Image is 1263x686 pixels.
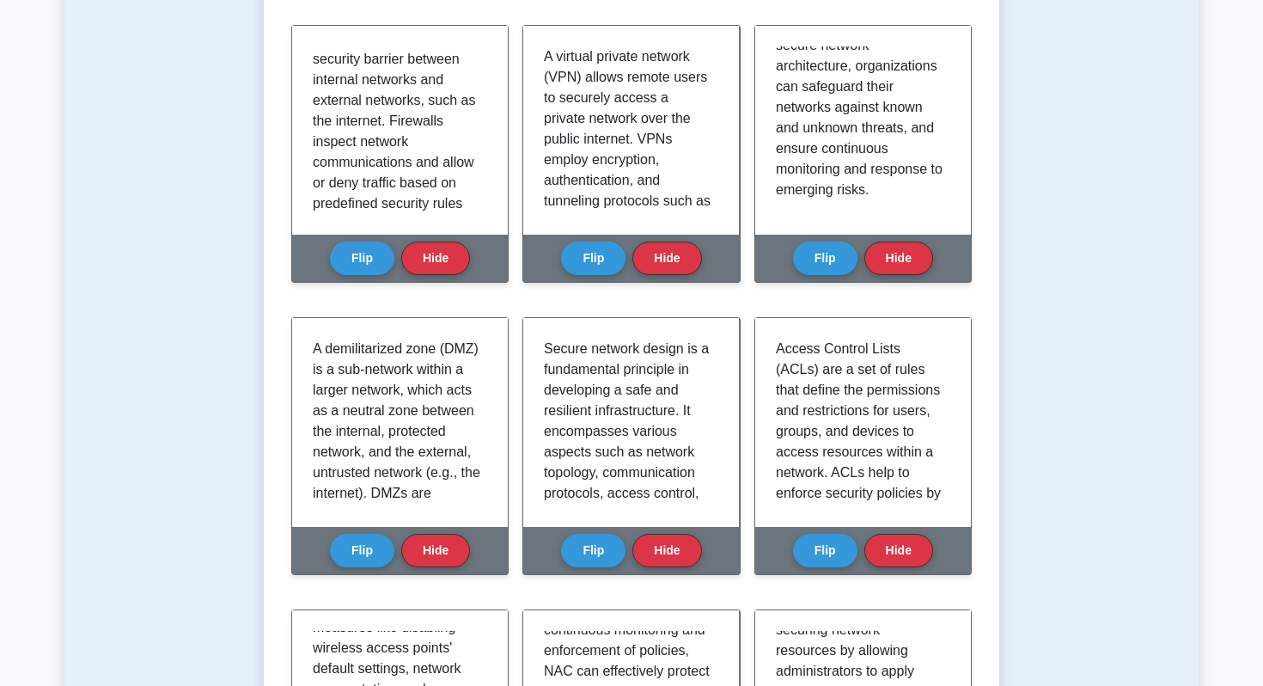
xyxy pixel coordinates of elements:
[330,242,394,275] button: Flip
[793,242,857,275] button: Flip
[632,242,701,275] button: Hide
[864,534,933,567] button: Hide
[632,534,701,567] button: Hide
[561,242,625,275] button: Flip
[544,46,711,583] p: A virtual private network (VPN) allows remote users to securely access a private network over the...
[864,242,933,275] button: Hide
[793,534,857,567] button: Flip
[330,534,394,567] button: Flip
[401,534,470,567] button: Hide
[561,534,625,567] button: Flip
[401,242,470,275] button: Hide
